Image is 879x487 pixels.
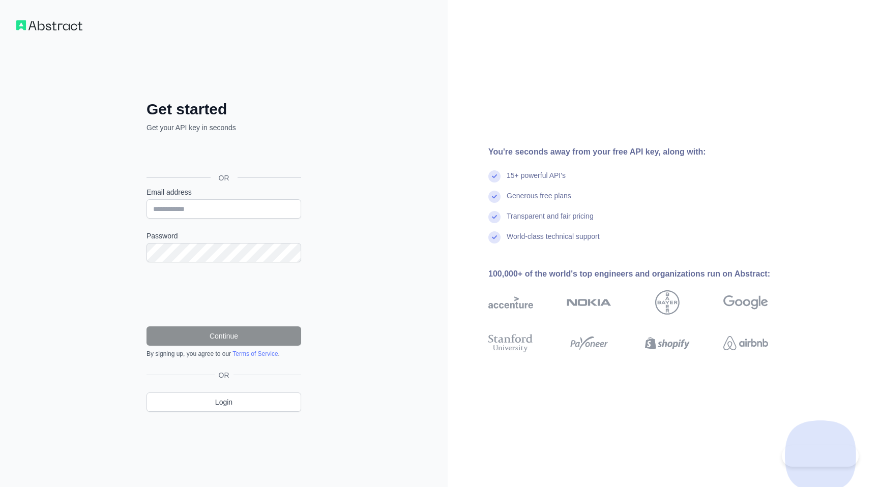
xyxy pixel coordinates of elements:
h2: Get started [146,100,301,118]
img: shopify [645,332,690,354]
p: Get your API key in seconds [146,123,301,133]
iframe: Sign in with Google Button [141,144,304,166]
img: bayer [655,290,680,315]
label: Email address [146,187,301,197]
a: Terms of Service [232,350,278,357]
div: Generous free plans [507,191,571,211]
img: Workflow [16,20,82,31]
iframe: reCAPTCHA [146,275,301,314]
img: stanford university [488,332,533,354]
div: World-class technical support [507,231,600,252]
img: accenture [488,290,533,315]
a: Login [146,392,301,412]
img: payoneer [567,332,611,354]
img: check mark [488,231,501,244]
iframe: Toggle Customer Support [782,445,859,467]
div: Transparent and fair pricing [507,211,594,231]
div: You're seconds away from your free API key, along with: [488,146,801,158]
label: Password [146,231,301,241]
button: Continue [146,326,301,346]
img: google [723,290,768,315]
div: 100,000+ of the world's top engineers and organizations run on Abstract: [488,268,801,280]
img: check mark [488,191,501,203]
img: check mark [488,170,501,182]
img: check mark [488,211,501,223]
div: 15+ powerful API's [507,170,566,191]
img: nokia [567,290,611,315]
span: OR [211,173,238,183]
img: airbnb [723,332,768,354]
div: By signing up, you agree to our . [146,350,301,358]
span: OR [215,370,233,380]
